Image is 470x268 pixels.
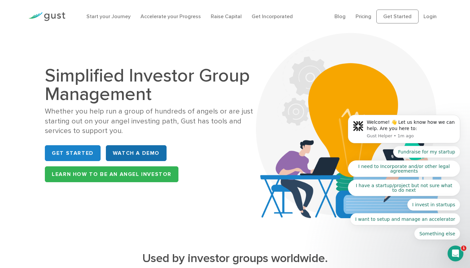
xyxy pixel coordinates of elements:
a: Learn How to be an Angel Investor [45,166,178,182]
img: Gust Logo [28,12,65,21]
a: Get Incorporated [252,13,293,19]
a: Blog [334,13,346,19]
a: Raise Capital [211,13,242,19]
a: Accelerate your Progress [141,13,201,19]
div: Widget de chat [357,197,470,268]
img: Aca 2023 Hero Bg [256,33,442,218]
div: Whether you help run a group of hundreds of angels or are just starting out on your angel investi... [45,107,263,136]
h1: Simplified Investor Group Management [45,66,263,103]
a: Start your Journey [86,13,131,19]
iframe: Chat Widget [357,197,470,268]
iframe: Intercom notifications message [338,14,470,250]
a: Get Started [376,10,419,23]
a: WATCH A DEMO [106,145,167,161]
h2: Used by investor groups worldwide. [70,251,400,265]
a: Login [423,13,437,19]
a: Get Started [45,145,101,161]
a: Pricing [356,13,371,19]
